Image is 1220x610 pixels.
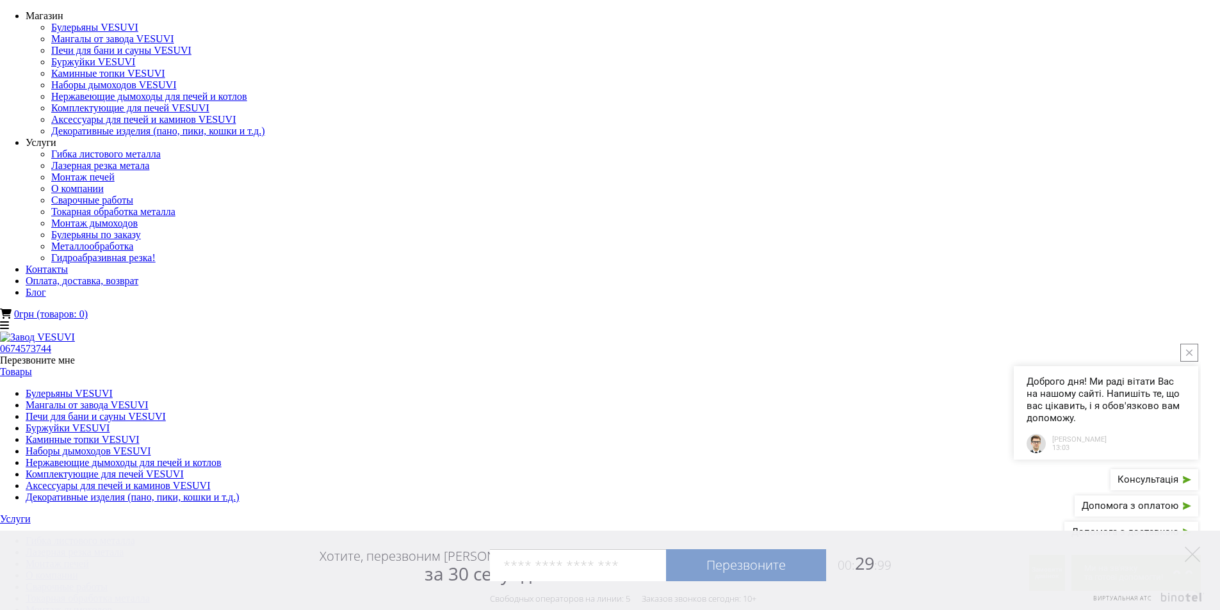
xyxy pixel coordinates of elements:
[1110,469,1198,490] button: Консультація
[1075,495,1198,517] button: Допомога з оплатою
[26,10,1210,22] div: Магазин
[1180,344,1198,362] button: close button
[51,183,104,194] a: О компании
[26,480,210,491] a: Аксессуары для печей и каминов VESUVI
[26,422,110,433] a: Буржуйки VESUVI
[838,557,855,574] span: 00:
[26,388,113,399] a: Булерьяны VESUVI
[26,457,222,468] a: Нержавеющие дымоходы для печей и котлов
[26,469,184,479] a: Комплектующие для печей VESUVI
[51,102,209,113] a: Комплектующие для печей VESUVI
[51,172,115,182] a: Монтаж печей
[26,492,240,502] a: Декоративные изделия (пано, пики, кошки и т.д.)
[51,79,176,90] a: Наборы дымоходов VESUVI
[51,125,265,136] a: Декоративные изделия (пано, пики, кошки и т.д.)
[425,561,539,586] span: за 30 секунд?
[1027,376,1185,424] span: Доброго дня! Ми раді вітати Вас на нашому сайті. Напишіть те, що вас цікавить, і я обов'язково ва...
[26,434,140,445] a: Каминные топки VESUVI
[51,229,141,240] a: Булерьяны по заказу
[666,549,826,581] a: Перезвоните
[874,557,891,574] span: :99
[51,195,133,205] a: Сварочные работы
[26,445,150,456] a: Наборы дымоходов VESUVI
[1052,444,1107,452] span: 13:03
[1052,435,1107,444] span: [PERSON_NAME]
[1064,522,1198,543] button: Допомога з доставкою
[51,160,149,171] a: Лазерная резка метала
[26,137,1210,148] div: Услуги
[51,241,133,252] a: Металлообработка
[26,287,46,298] a: Блог
[1118,475,1178,485] span: Консультація
[51,33,174,44] a: Мангалы от завода VESUVI
[51,56,135,67] a: Буржуйки VESUVI
[51,45,191,56] a: Печи для бани и сауны VESUVI
[320,548,539,584] div: Хотите, перезвоним [PERSON_NAME]
[26,411,166,422] a: Печи для бани и сауны VESUVI
[26,264,68,275] a: Контакты
[51,91,247,102] a: Нержавеющие дымоходы для печей и котлов
[51,218,138,229] a: Монтаж дымоходов
[826,551,891,575] span: 29
[51,114,236,125] a: Аксессуары для печей и каминов VESUVI
[26,275,138,286] a: Оплата, доставка, возврат
[1071,527,1178,537] span: Допомога з доставкою
[1082,501,1178,511] span: Допомога з оплатою
[1086,593,1204,610] a: Виртуальная АТС
[26,399,149,410] a: Мангалы от завода VESUVI
[14,309,88,319] a: 0грн (товаров: 0)
[51,252,156,263] a: Гидроабразивная резка!
[51,68,165,79] a: Каминные топки VESUVI
[51,148,161,159] a: Гибка листового металла
[51,22,138,33] a: Булерьяны VESUVI
[490,593,756,604] div: Свободных операторов на линии: 5 Заказов звонков сегодня: 10+
[1093,594,1152,602] span: Виртуальная АТС
[51,206,175,217] a: Токарная обработка металла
